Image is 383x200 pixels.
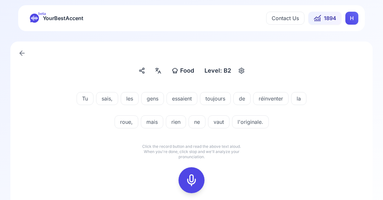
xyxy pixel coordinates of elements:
[180,66,194,75] span: Food
[234,95,250,102] span: de
[96,92,118,105] button: sais,
[345,12,358,25] div: H
[167,92,197,105] button: essaient
[121,92,139,105] button: les
[166,115,186,128] button: rien
[233,92,251,105] button: de
[232,118,268,126] span: l'originale.
[208,115,229,128] button: vaut
[208,118,229,126] span: vaut
[324,14,336,22] span: 1894
[140,144,243,159] p: Click the record button and read the above text aloud. When you're done, click stop and we'll ana...
[43,14,83,23] span: YourBestAccent
[291,92,306,105] button: la
[253,92,289,105] button: réinventer
[121,95,138,102] span: les
[141,92,164,105] button: gens
[77,95,93,102] span: Tu
[189,118,205,126] span: ne
[253,95,288,102] span: réinventer
[266,12,304,25] button: Contact Us
[200,92,231,105] button: toujours
[25,14,89,23] a: betaYourBestAccent
[38,11,46,16] span: beta
[77,92,93,105] button: Tu
[169,65,197,76] button: Food
[200,95,230,102] span: toujours
[141,118,163,126] span: mais
[291,95,306,102] span: la
[115,115,138,128] button: roue,
[232,115,269,128] button: l'originale.
[189,115,205,128] button: ne
[141,115,163,128] button: mais
[202,65,234,76] div: Level: B2
[345,12,358,25] button: HH
[115,118,138,126] span: roue,
[167,95,197,102] span: essaient
[308,12,341,25] button: 1894
[142,95,164,102] span: gens
[202,65,247,76] button: Level: B2
[166,118,186,126] span: rien
[96,95,118,102] span: sais,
